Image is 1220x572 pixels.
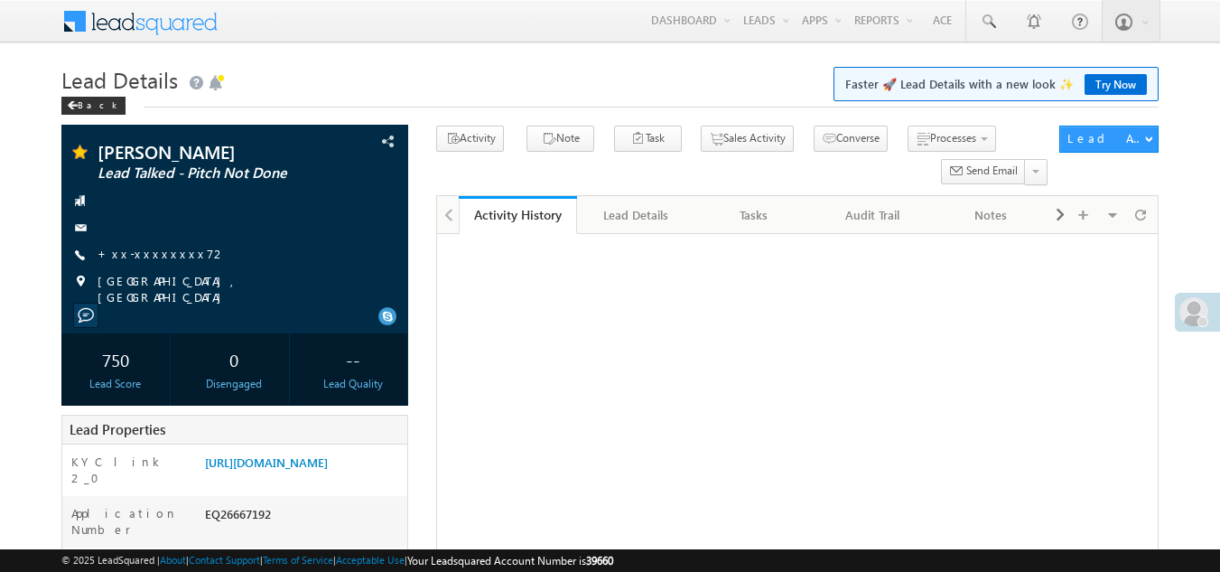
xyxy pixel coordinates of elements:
a: Activity History [459,196,577,234]
a: Contact Support [189,554,260,566]
div: 750 [66,342,166,376]
button: Processes [908,126,996,152]
button: Converse [814,126,888,152]
span: Lead Talked - Pitch Not Done [98,164,312,183]
div: Lead Quality [303,376,403,392]
button: Task [614,126,682,152]
a: About [160,554,186,566]
button: Note [526,126,594,152]
span: Lead Details [61,65,178,94]
div: Activity History [472,206,563,223]
span: Send Email [966,163,1018,179]
div: Lead Details [591,204,679,226]
span: Faster 🚀 Lead Details with a new look ✨ [845,75,1147,93]
div: Disengaged [184,376,284,392]
button: Send Email [941,159,1026,185]
button: Activity [436,126,504,152]
div: Audit Trail [828,204,916,226]
a: Acceptable Use [336,554,405,566]
div: Tasks [710,204,797,226]
a: Notes [932,196,1050,234]
a: Back [61,96,135,111]
a: Audit Trail [814,196,932,234]
span: [GEOGRAPHIC_DATA], [GEOGRAPHIC_DATA] [98,273,377,305]
div: Lead Score [66,376,166,392]
a: Terms of Service [263,554,333,566]
label: Application Number [71,505,188,538]
div: Notes [946,204,1034,226]
div: 0 [184,342,284,376]
span: Lead Properties [70,420,165,438]
a: Tasks [695,196,814,234]
a: +xx-xxxxxxxx72 [98,246,227,261]
button: Sales Activity [701,126,794,152]
div: Lead Actions [1067,130,1144,146]
div: -- [303,342,403,376]
span: Processes [930,131,976,145]
div: Back [61,97,126,115]
a: Try Now [1085,74,1147,95]
label: KYC link 2_0 [71,454,188,486]
span: 39660 [586,554,613,567]
span: Your Leadsquared Account Number is [407,554,613,567]
div: EQ26667192 [200,505,408,530]
a: Lead Details [577,196,695,234]
span: © 2025 LeadSquared | | | | | [61,552,613,569]
button: Lead Actions [1059,126,1159,153]
a: [URL][DOMAIN_NAME] [205,455,328,470]
span: [PERSON_NAME] [98,143,312,161]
